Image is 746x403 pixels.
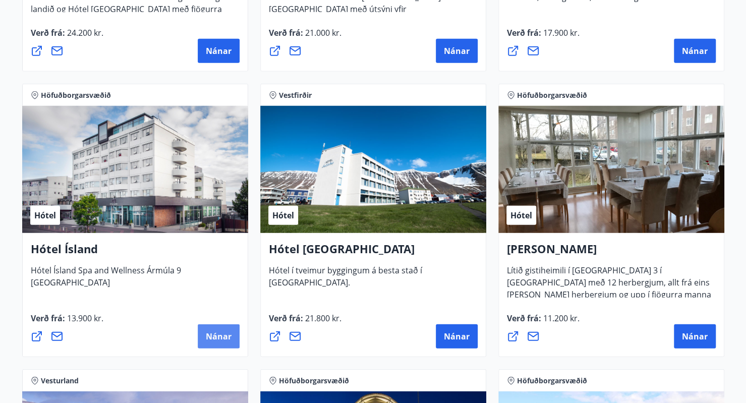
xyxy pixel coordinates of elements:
span: Nánar [206,45,232,56]
span: 17.900 kr. [541,27,580,38]
span: Nánar [682,45,708,56]
span: Hótel [34,210,56,221]
span: 21.800 kr. [303,313,341,324]
span: Verð frá : [507,27,580,46]
span: 11.200 kr. [541,313,580,324]
span: Höfuðborgarsvæðið [517,376,587,386]
span: Hótel [510,210,532,221]
h4: Hótel Ísland [31,241,240,264]
span: 24.200 kr. [65,27,103,38]
span: Höfuðborgarsvæðið [279,376,349,386]
span: Verð frá : [269,313,341,332]
span: Hótel [272,210,294,221]
span: Nánar [206,331,232,342]
span: Nánar [682,331,708,342]
button: Nánar [436,39,478,63]
span: Lítið gistiheimili í [GEOGRAPHIC_DATA] 3 í [GEOGRAPHIC_DATA] með 12 herbergjum, allt frá eins [PE... [507,265,711,320]
h4: Hótel [GEOGRAPHIC_DATA] [269,241,478,264]
span: Hótel í tveimur byggingum á besta stað í [GEOGRAPHIC_DATA]. [269,265,422,296]
button: Nánar [674,324,716,349]
button: Nánar [198,39,240,63]
span: Nánar [444,45,470,56]
span: Verð frá : [31,27,103,46]
button: Nánar [198,324,240,349]
span: Hótel Ísland Spa and Wellness Ármúla 9 [GEOGRAPHIC_DATA] [31,265,181,296]
h4: [PERSON_NAME] [507,241,716,264]
span: Höfuðborgarsvæðið [517,90,587,100]
span: Verð frá : [269,27,341,46]
button: Nánar [436,324,478,349]
span: Höfuðborgarsvæðið [41,90,111,100]
span: Nánar [444,331,470,342]
span: Vesturland [41,376,79,386]
span: 21.000 kr. [303,27,341,38]
span: Vestfirðir [279,90,312,100]
span: 13.900 kr. [65,313,103,324]
span: Verð frá : [31,313,103,332]
span: Verð frá : [507,313,580,332]
button: Nánar [674,39,716,63]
